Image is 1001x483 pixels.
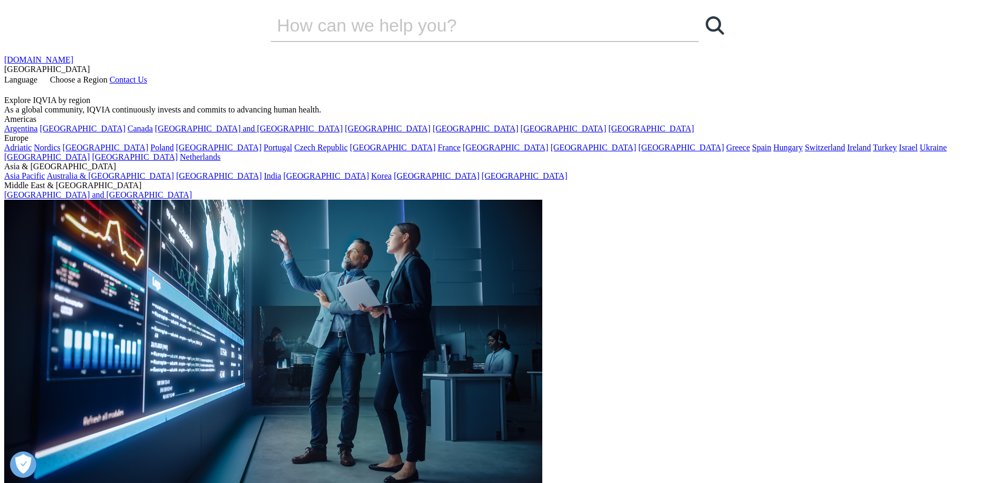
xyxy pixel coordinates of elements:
a: Hungary [773,143,803,152]
div: Europe [4,133,997,143]
a: Canada [128,124,153,133]
div: Americas [4,115,997,124]
div: Middle East & [GEOGRAPHIC_DATA] [4,181,997,190]
a: [GEOGRAPHIC_DATA] [521,124,606,133]
a: Netherlands [180,152,220,161]
a: Czech Republic [294,143,348,152]
a: Contact Us [109,75,147,84]
button: Voorkeuren openen [10,451,36,478]
a: Switzerland [805,143,845,152]
a: [GEOGRAPHIC_DATA] [350,143,436,152]
a: [GEOGRAPHIC_DATA] and [GEOGRAPHIC_DATA] [4,190,192,199]
a: Argentina [4,124,38,133]
a: France [438,143,461,152]
a: Poland [150,143,173,152]
a: [GEOGRAPHIC_DATA] [482,171,567,180]
a: [GEOGRAPHIC_DATA] [4,152,90,161]
a: [GEOGRAPHIC_DATA] [345,124,430,133]
a: Ukraine [920,143,947,152]
a: [GEOGRAPHIC_DATA] [40,124,126,133]
a: [GEOGRAPHIC_DATA] [63,143,148,152]
a: [GEOGRAPHIC_DATA] [638,143,724,152]
a: Australia & [GEOGRAPHIC_DATA] [47,171,174,180]
a: Nordics [34,143,60,152]
span: Choose a Region [50,75,107,84]
a: [GEOGRAPHIC_DATA] [463,143,549,152]
a: India [264,171,281,180]
a: Portugal [264,143,292,152]
a: Turkey [873,143,897,152]
a: [GEOGRAPHIC_DATA] [608,124,694,133]
a: Korea [371,171,391,180]
span: Language [4,75,37,84]
svg: Search [706,16,724,35]
a: Spain [752,143,771,152]
a: [GEOGRAPHIC_DATA] [176,143,262,152]
a: Israel [899,143,918,152]
div: [GEOGRAPHIC_DATA] [4,65,997,74]
a: [GEOGRAPHIC_DATA] [92,152,178,161]
a: Ireland [847,143,871,152]
div: Explore IQVIA by region [4,96,997,105]
a: [GEOGRAPHIC_DATA] [394,171,479,180]
a: [GEOGRAPHIC_DATA] [283,171,369,180]
div: Asia & [GEOGRAPHIC_DATA] [4,162,997,171]
div: As a global community, IQVIA continuously invests and commits to advancing human health. [4,105,997,115]
a: [DOMAIN_NAME] [4,55,74,64]
a: Asia Pacific [4,171,45,180]
a: Search [699,9,730,41]
a: [GEOGRAPHIC_DATA] [176,171,262,180]
a: [GEOGRAPHIC_DATA] and [GEOGRAPHIC_DATA] [155,124,343,133]
a: [GEOGRAPHIC_DATA] [551,143,636,152]
a: Greece [726,143,750,152]
a: [GEOGRAPHIC_DATA] [432,124,518,133]
a: Adriatic [4,143,32,152]
input: Search [271,9,669,41]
